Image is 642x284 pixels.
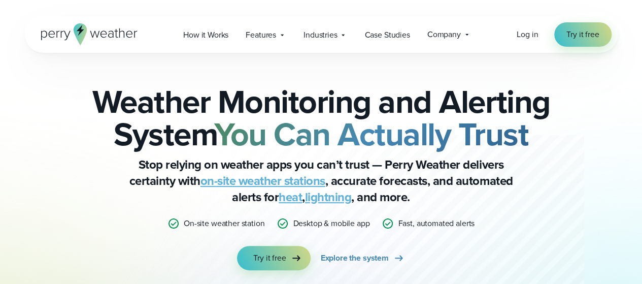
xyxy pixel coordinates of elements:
a: lightning [305,188,352,206]
a: How it Works [175,24,237,45]
span: Explore the system [321,252,389,264]
p: Stop relying on weather apps you can’t trust — Perry Weather delivers certainty with , accurate f... [118,156,524,205]
p: Fast, automated alerts [398,217,475,230]
a: on-site weather stations [200,172,325,190]
a: heat [279,188,302,206]
span: Log in [517,28,538,40]
span: Try it free [253,252,286,264]
span: Company [427,28,461,41]
a: Case Studies [356,24,418,45]
p: Desktop & mobile app [293,217,369,230]
span: Industries [303,29,337,41]
span: How it Works [183,29,228,41]
a: Try it free [554,22,611,47]
a: Log in [517,28,538,41]
p: On-site weather station [184,217,264,230]
span: Case Studies [364,29,410,41]
span: Try it free [566,28,599,41]
span: Features [246,29,276,41]
a: Try it free [237,246,310,270]
h2: Weather Monitoring and Alerting System [76,85,567,150]
a: Explore the system [321,246,405,270]
strong: You Can Actually Trust [214,110,528,158]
